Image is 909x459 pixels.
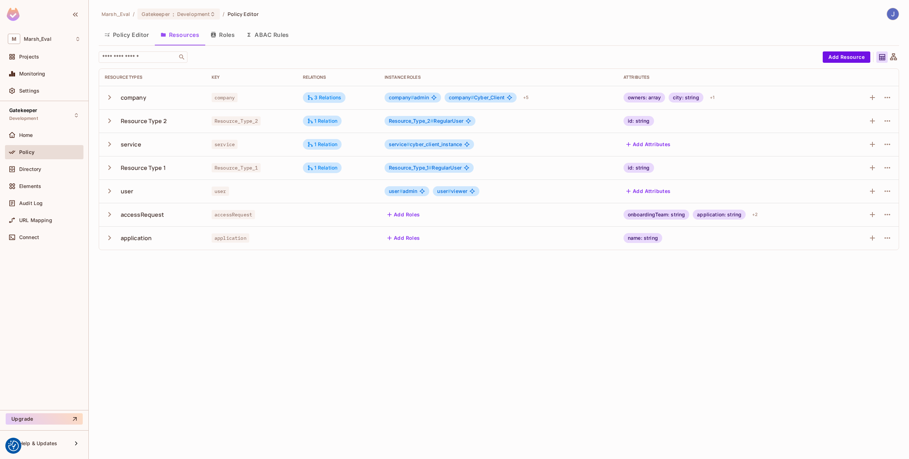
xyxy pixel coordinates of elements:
[411,94,414,100] span: #
[240,26,295,44] button: ABAC Rules
[121,187,134,195] div: user
[212,140,238,149] span: service
[212,93,238,102] span: company
[19,200,43,206] span: Audit Log
[177,11,210,17] span: Development
[19,132,33,138] span: Home
[385,232,423,244] button: Add Roles
[212,210,255,219] span: accessRequest
[399,188,403,194] span: #
[19,54,39,60] span: Projects
[121,211,164,219] div: accessRequest
[223,11,224,17] li: /
[121,94,146,101] div: company
[707,92,717,103] div: + 1
[624,233,662,243] div: name: string
[155,26,205,44] button: Resources
[520,92,532,103] div: + 5
[429,165,432,171] span: #
[385,209,423,220] button: Add Roles
[99,26,155,44] button: Policy Editor
[121,117,167,125] div: Resource Type 2
[212,187,229,196] span: user
[133,11,135,17] li: /
[823,51,870,63] button: Add Resource
[449,95,505,100] span: Cyber_Client
[8,441,19,451] img: Revisit consent button
[121,234,152,242] div: application
[102,11,130,17] span: the active workspace
[624,116,654,126] div: id: string
[624,210,689,220] div: onboardingTeam: string
[389,95,429,100] span: admin
[19,149,34,155] span: Policy
[471,94,474,100] span: #
[19,166,41,172] span: Directory
[624,186,674,197] button: Add Attributes
[19,217,52,223] span: URL Mapping
[389,165,432,171] span: Resource_Type_1
[307,118,338,124] div: 1 Relation
[105,74,200,80] div: Resource Types
[212,233,249,243] span: application
[887,8,899,20] img: Jose Basanta
[624,163,654,173] div: id: string
[121,164,166,172] div: Resource Type 1
[8,34,20,44] span: M
[389,118,463,124] span: RegularUser
[407,141,410,147] span: #
[8,441,19,451] button: Consent Preferences
[437,188,451,194] span: user
[121,140,141,148] div: service
[437,188,467,194] span: viewer
[389,141,410,147] span: service
[389,165,462,171] span: RegularUser
[385,74,612,80] div: Instance roles
[624,93,665,103] div: owners: array
[172,11,175,17] span: :
[430,118,434,124] span: #
[7,8,20,21] img: SReyMgAAAABJRU5ErkJggg==
[6,413,83,425] button: Upgrade
[749,209,761,220] div: + 2
[142,11,169,17] span: Gatekeeper
[228,11,259,17] span: Policy Editor
[19,71,45,77] span: Monitoring
[448,188,451,194] span: #
[303,74,373,80] div: Relations
[307,141,338,148] div: 1 Relation
[205,26,240,44] button: Roles
[389,188,418,194] span: admin
[449,94,474,100] span: company
[389,188,403,194] span: user
[212,116,261,126] span: Resource_Type_2
[624,74,836,80] div: Attributes
[693,210,746,220] div: application: string
[19,234,39,240] span: Connect
[212,163,261,172] span: Resource_Type_1
[9,116,38,121] span: Development
[669,93,703,103] div: city: string
[19,88,39,94] span: Settings
[212,74,292,80] div: Key
[9,107,38,113] span: Gatekeeper
[19,441,57,446] span: Help & Updates
[307,94,342,101] div: 3 Relations
[389,142,462,147] span: cyber_client_instance
[24,36,51,42] span: Workspace: Marsh_Eval
[19,183,41,189] span: Elements
[307,165,338,171] div: 1 Relation
[389,118,434,124] span: Resource_Type_2
[389,94,414,100] span: company
[624,139,674,150] button: Add Attributes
